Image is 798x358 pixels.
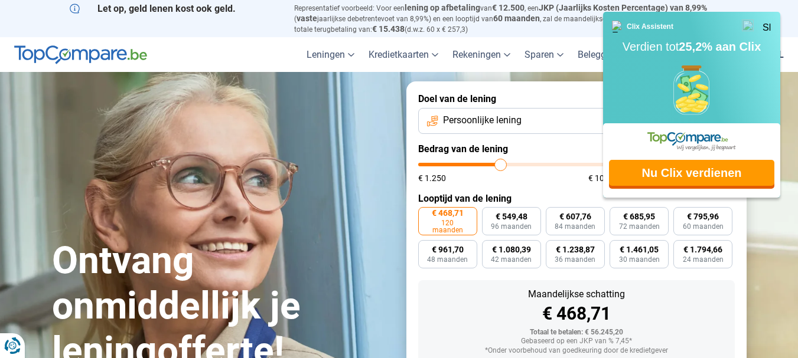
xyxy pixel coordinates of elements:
[418,143,735,155] label: Bedrag van de lening
[619,223,660,230] span: 72 maanden
[555,256,595,263] span: 36 maanden
[294,3,729,34] p: Representatief voorbeeld: Voor een van , een ( jaarlijkse debetrentevoet van 8,99%) en een loopti...
[492,3,525,12] span: € 12.500
[372,24,405,34] span: € 15.438
[361,37,445,72] a: Kredietkaarten
[493,14,540,23] span: 60 maanden
[418,174,446,182] span: € 1.250
[405,3,480,12] span: lening op afbetaling
[556,245,595,254] span: € 1.238,87
[427,256,468,263] span: 48 maanden
[428,290,725,299] div: Maandelijkse schatting
[70,3,280,14] p: Let op, geld lenen kost ook geld.
[492,245,531,254] span: € 1.080,39
[491,256,532,263] span: 42 maanden
[555,223,595,230] span: 84 maanden
[491,223,532,230] span: 96 maanden
[683,223,724,230] span: 60 maanden
[683,245,722,254] span: € 1.794,66
[683,256,724,263] span: 24 maanden
[299,37,361,72] a: Leningen
[297,14,317,23] span: vaste
[588,174,626,182] span: € 100.000
[496,212,527,221] span: € 549,48
[620,245,659,254] span: € 1.461,05
[443,114,522,127] span: Persoonlijke lening
[432,209,464,217] span: € 468,71
[418,108,735,134] button: Persoonlijke lening
[687,212,719,221] span: € 795,96
[445,37,517,72] a: Rekeningen
[418,93,735,104] label: Doel van de lening
[426,219,470,234] span: 120 maanden
[14,45,147,64] img: TopCompare
[619,256,660,263] span: 30 maanden
[418,193,735,204] label: Looptijd van de lening
[428,305,725,323] div: € 468,71
[517,37,571,72] a: Sparen
[539,3,707,12] span: JKP (Jaarlijks Kosten Percentage) van 8,99%
[623,212,655,221] span: € 685,95
[428,337,725,346] div: Gebaseerd op een JKP van % 7,45*
[571,37,633,72] a: Beleggen
[428,347,725,355] div: *Onder voorbehoud van goedkeuring door de kredietgever
[428,329,725,337] div: Totaal te betalen: € 56.245,20
[559,212,591,221] span: € 607,76
[432,245,464,254] span: € 961,70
